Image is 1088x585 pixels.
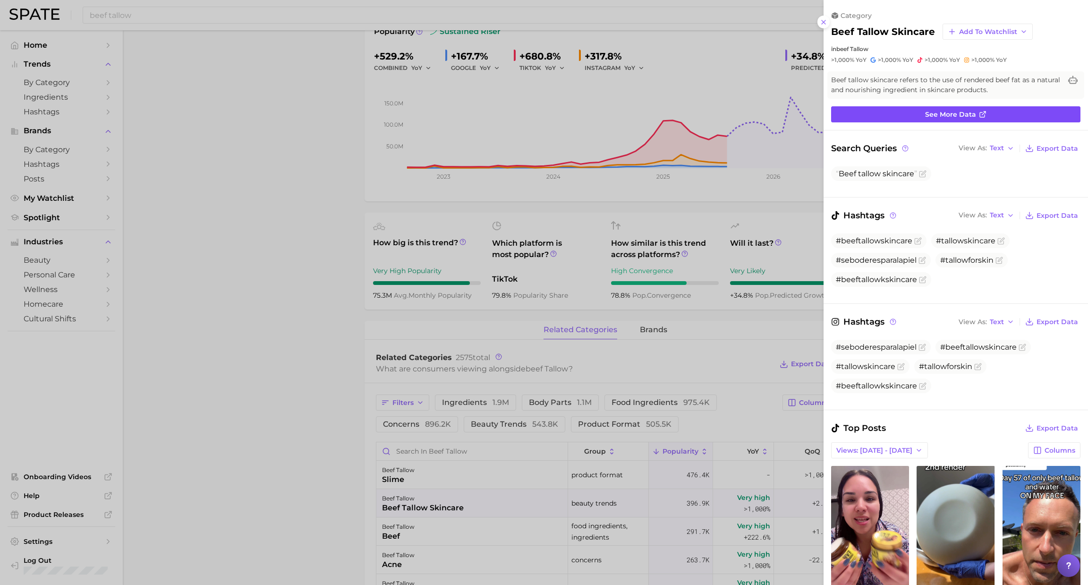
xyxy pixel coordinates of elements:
[883,169,914,178] span: skincare
[940,343,1017,352] span: #beeftallowskincare
[831,209,898,222] span: Hashtags
[836,236,912,245] span: #beeftallowskincare
[914,237,922,245] button: Flag as miscategorized or irrelevant
[1037,318,1078,326] span: Export Data
[831,315,898,328] span: Hashtags
[925,111,976,119] span: See more data
[990,319,1004,325] span: Text
[919,382,926,390] button: Flag as miscategorized or irrelevant
[919,362,972,371] span: #tallowforskin
[831,45,1080,52] div: in
[918,344,926,351] button: Flag as miscategorized or irrelevant
[1023,142,1080,155] button: Export Data
[836,447,912,455] span: Views: [DATE] - [DATE]
[902,56,913,64] span: YoY
[836,381,917,390] span: #beeftallowkskincare
[1045,447,1075,455] span: Columns
[959,319,987,325] span: View As
[836,275,917,284] span: #beeftallowkskincare
[836,45,868,52] span: beef tallow
[878,56,901,63] span: >1,000%
[959,28,1017,36] span: Add to Watchlist
[997,237,1005,245] button: Flag as miscategorized or irrelevant
[940,256,994,265] span: #tallowforskin
[1037,145,1078,153] span: Export Data
[919,170,926,178] button: Flag as miscategorized or irrelevant
[836,256,917,265] span: #seboderesparalapiel
[856,56,867,64] span: YoY
[1037,424,1078,432] span: Export Data
[925,56,948,63] span: >1,000%
[1023,209,1080,222] button: Export Data
[839,169,856,178] span: Beef
[836,343,917,352] span: #seboderesparalapiel
[936,236,995,245] span: #tallowskincare
[1019,344,1026,351] button: Flag as miscategorized or irrelevant
[831,142,910,155] span: Search Queries
[1023,315,1080,328] button: Export Data
[919,276,926,284] button: Flag as miscategorized or irrelevant
[1037,212,1078,220] span: Export Data
[956,316,1017,328] button: View AsText
[971,56,994,63] span: >1,000%
[831,75,1062,95] span: Beef tallow skincare refers to the use of rendered beef fat as a natural and nourishing ingredien...
[858,169,881,178] span: tallow
[836,362,895,371] span: #tallowskincare
[831,56,854,63] span: >1,000%
[990,146,1004,151] span: Text
[1023,422,1080,435] button: Export Data
[956,209,1017,222] button: View AsText
[996,56,1007,64] span: YoY
[918,257,926,264] button: Flag as miscategorized or irrelevant
[959,213,987,218] span: View As
[949,56,960,64] span: YoY
[897,363,905,370] button: Flag as miscategorized or irrelevant
[956,142,1017,155] button: View AsText
[831,422,886,435] span: Top Posts
[990,213,1004,218] span: Text
[974,363,982,370] button: Flag as miscategorized or irrelevant
[841,11,872,20] span: category
[959,146,987,151] span: View As
[831,106,1080,122] a: See more data
[1028,442,1080,458] button: Columns
[995,257,1003,264] button: Flag as miscategorized or irrelevant
[943,24,1033,40] button: Add to Watchlist
[831,26,935,37] h2: beef tallow skincare
[831,442,928,458] button: Views: [DATE] - [DATE]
